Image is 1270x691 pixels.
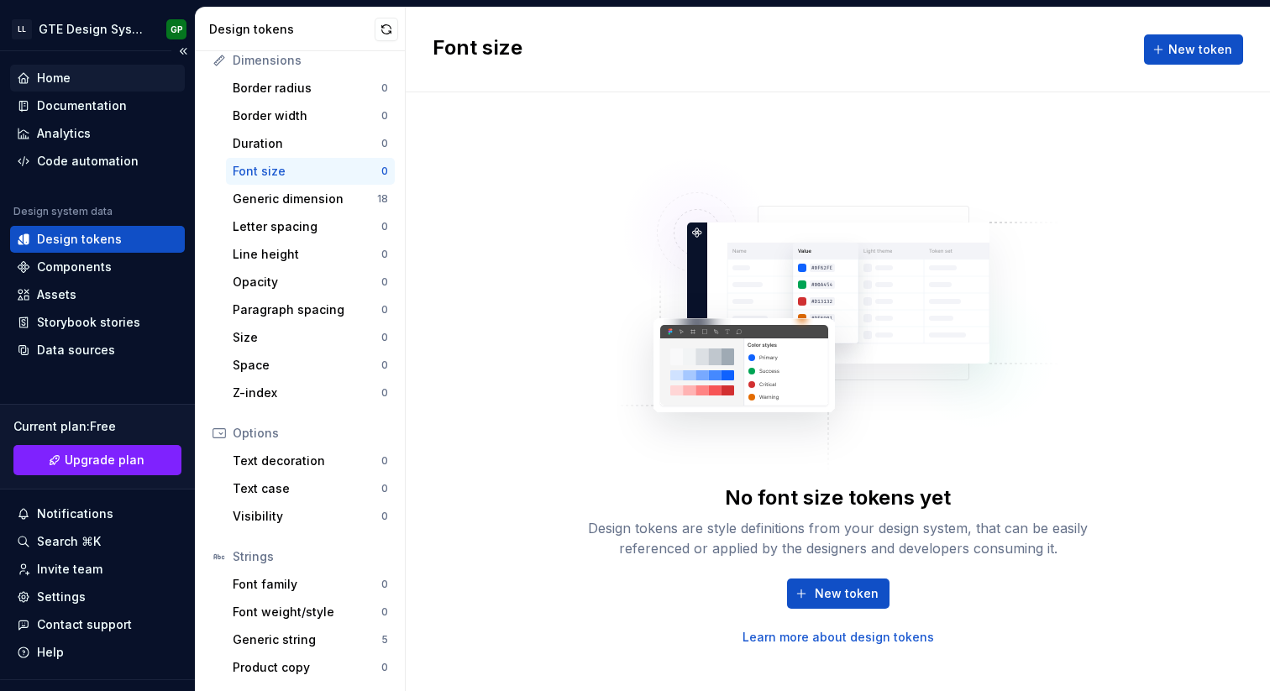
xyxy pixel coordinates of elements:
button: New token [1144,34,1243,65]
div: Size [233,329,381,346]
button: Search ⌘K [10,528,185,555]
div: Current plan : Free [13,418,181,435]
a: Settings [10,584,185,610]
div: Visibility [233,508,381,525]
div: Text decoration [233,453,381,469]
div: GTE Design System [39,21,146,38]
a: Product copy0 [226,654,395,681]
div: 0 [381,109,388,123]
a: Duration0 [226,130,395,157]
span: Upgrade plan [65,452,144,469]
div: Code automation [37,153,139,170]
a: Font family0 [226,571,395,598]
button: Collapse sidebar [171,39,195,63]
div: 0 [381,359,388,372]
div: GP [171,23,183,36]
div: 0 [381,578,388,591]
div: Contact support [37,616,132,633]
a: Z-index0 [226,380,395,406]
a: Opacity0 [226,269,395,296]
div: Font size [233,163,381,180]
div: Generic dimension [233,191,377,207]
div: Invite team [37,561,102,578]
a: Border radius0 [226,75,395,102]
a: Text decoration0 [226,448,395,474]
div: Text case [233,480,381,497]
div: 0 [381,220,388,233]
div: 0 [381,661,388,674]
div: Design system data [13,205,113,218]
div: LL [12,19,32,39]
a: Border width0 [226,102,395,129]
div: Data sources [37,342,115,359]
div: 0 [381,386,388,400]
div: 0 [381,137,388,150]
div: 0 [381,248,388,261]
div: Border width [233,107,381,124]
div: Dimensions [233,52,388,69]
div: Home [37,70,71,86]
div: Line height [233,246,381,263]
div: Search ⌘K [37,533,101,550]
button: Contact support [10,611,185,638]
a: Generic string5 [226,626,395,653]
div: Options [233,425,388,442]
div: Design tokens [37,231,122,248]
a: Size0 [226,324,395,351]
a: Text case0 [226,475,395,502]
div: Letter spacing [233,218,381,235]
a: Visibility0 [226,503,395,530]
div: Border radius [233,80,381,97]
div: Generic string [233,631,381,648]
div: Font weight/style [233,604,381,620]
h2: Font size [433,34,522,65]
div: 0 [381,275,388,289]
button: Help [10,639,185,666]
button: Notifications [10,500,185,527]
a: Paragraph spacing0 [226,296,395,323]
span: New token [815,585,879,602]
a: Upgrade plan [13,445,181,475]
div: Design tokens [209,21,375,38]
a: Learn more about design tokens [743,629,934,646]
div: Font family [233,576,381,593]
a: Space0 [226,352,395,379]
button: LLGTE Design SystemGP [3,11,192,47]
div: Documentation [37,97,127,114]
div: Components [37,259,112,275]
a: Line height0 [226,241,395,268]
div: Assets [37,286,76,303]
div: 0 [381,81,388,95]
div: Paragraph spacing [233,301,381,318]
div: 0 [381,454,388,468]
div: Z-index [233,385,381,401]
div: 0 [381,303,388,317]
a: Invite team [10,556,185,583]
div: Storybook stories [37,314,140,331]
div: Product copy [233,659,381,676]
div: Analytics [37,125,91,142]
button: New token [787,578,890,609]
div: Opacity [233,274,381,291]
span: New token [1168,41,1232,58]
a: Letter spacing0 [226,213,395,240]
a: Documentation [10,92,185,119]
div: 18 [377,192,388,206]
div: 0 [381,331,388,344]
div: Notifications [37,505,113,522]
div: 0 [381,605,388,619]
div: No font size tokens yet [725,484,951,511]
a: Assets [10,281,185,308]
a: Components [10,254,185,280]
a: Data sources [10,337,185,364]
div: Duration [233,135,381,152]
a: Code automation [10,148,185,175]
a: Analytics [10,120,185,147]
div: Strings [233,548,388,565]
div: Settings [37,589,86,605]
div: 0 [381,510,388,523]
div: 0 [381,165,388,178]
a: Generic dimension18 [226,186,395,212]
div: Design tokens are style definitions from your design system, that can be easily referenced or app... [569,518,1107,558]
a: Storybook stories [10,309,185,336]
